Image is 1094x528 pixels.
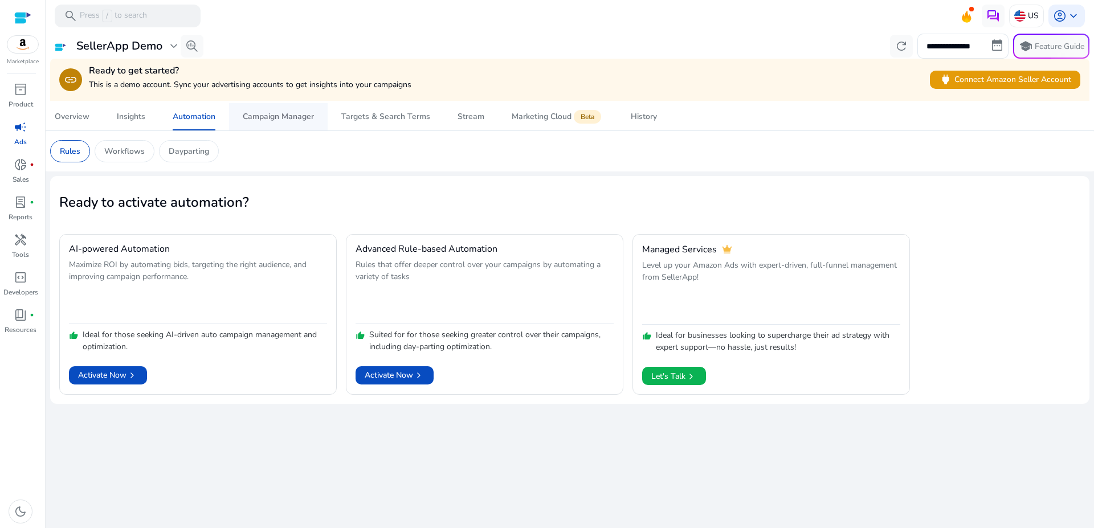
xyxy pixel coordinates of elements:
span: inventory_2 [14,83,27,96]
span: account_circle [1053,9,1067,23]
span: thumb_up [69,331,78,340]
span: search_insights [185,39,199,53]
p: Level up your Amazon Ads with expert-driven, full-funnel management from SellerApp! [642,259,900,321]
span: chevron_right [685,371,697,382]
p: Dayparting [169,145,209,157]
span: crown [721,244,733,255]
span: handyman [14,233,27,247]
span: Beta [574,110,601,124]
span: power [939,73,952,86]
button: Activate Nowchevron_right [69,366,147,384]
img: amazon.svg [7,36,38,53]
p: Ideal for businesses looking to supercharge their ad strategy with expert support—no hassle, just... [656,329,900,353]
span: thumb_up [642,331,651,341]
p: Product [9,99,33,109]
div: Stream [458,113,484,121]
div: Automation [173,113,215,121]
div: Marketing Cloud [512,112,603,121]
p: Press to search [80,10,147,22]
img: us.svg [1014,10,1026,22]
p: Maximize ROI by automating bids, targeting the right audience, and improving campaign performance. [69,259,327,320]
div: Insights [117,113,145,121]
span: Activate Now [78,369,138,381]
p: Workflows [104,145,145,157]
span: fiber_manual_record [30,313,34,317]
p: Ads [14,137,27,147]
span: code_blocks [14,271,27,284]
span: link [64,73,77,87]
button: refresh [890,35,913,58]
p: Resources [5,325,36,335]
span: chevron_right [126,370,138,381]
span: keyboard_arrow_down [1067,9,1080,23]
div: Campaign Manager [243,113,314,121]
p: This is a demo account. Sync your advertising accounts to get insights into your campaigns [89,79,411,91]
p: Rules that offer deeper control over your campaigns by automating a variety of tasks [356,259,614,320]
div: History [631,113,657,121]
p: Sales [13,174,29,185]
span: fiber_manual_record [30,200,34,204]
span: chevron_right [413,370,424,381]
span: fiber_manual_record [30,162,34,167]
button: schoolFeature Guide [1013,34,1089,59]
h4: Managed Services [642,244,717,255]
div: Overview [55,113,89,121]
button: Activate Nowchevron_right [356,366,434,384]
span: refresh [895,39,908,53]
h4: Ready to get started? [89,66,411,76]
p: Ideal for those seeking AI-driven auto campaign management and optimization. [83,329,327,353]
span: book_4 [14,308,27,322]
span: dark_mode [14,505,27,518]
p: Developers [3,287,38,297]
h4: Advanced Rule-based Automation [356,244,497,255]
span: campaign [14,120,27,134]
h3: SellerApp Demo [76,39,162,53]
p: Marketplace [7,58,39,66]
span: Connect Amazon Seller Account [939,73,1071,86]
h2: Ready to activate automation? [59,194,1080,211]
span: thumb_up [356,331,365,340]
p: Feature Guide [1035,41,1084,52]
button: powerConnect Amazon Seller Account [930,71,1080,89]
div: Targets & Search Terms [341,113,430,121]
p: Tools [12,249,29,260]
p: Reports [9,212,32,222]
p: US [1028,6,1039,26]
button: search_insights [181,35,203,58]
p: Suited for for those seeking greater control over their campaigns, including day-parting optimiza... [369,329,614,353]
span: Activate Now [365,369,424,381]
h4: AI-powered Automation [69,244,170,255]
span: expand_more [167,39,181,53]
p: Rules [60,145,80,157]
span: search [64,9,77,23]
span: school [1019,39,1032,53]
span: Let's Talk [651,367,697,386]
span: donut_small [14,158,27,171]
span: lab_profile [14,195,27,209]
span: / [102,10,112,22]
button: Let's Talkchevron_right [642,367,706,385]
